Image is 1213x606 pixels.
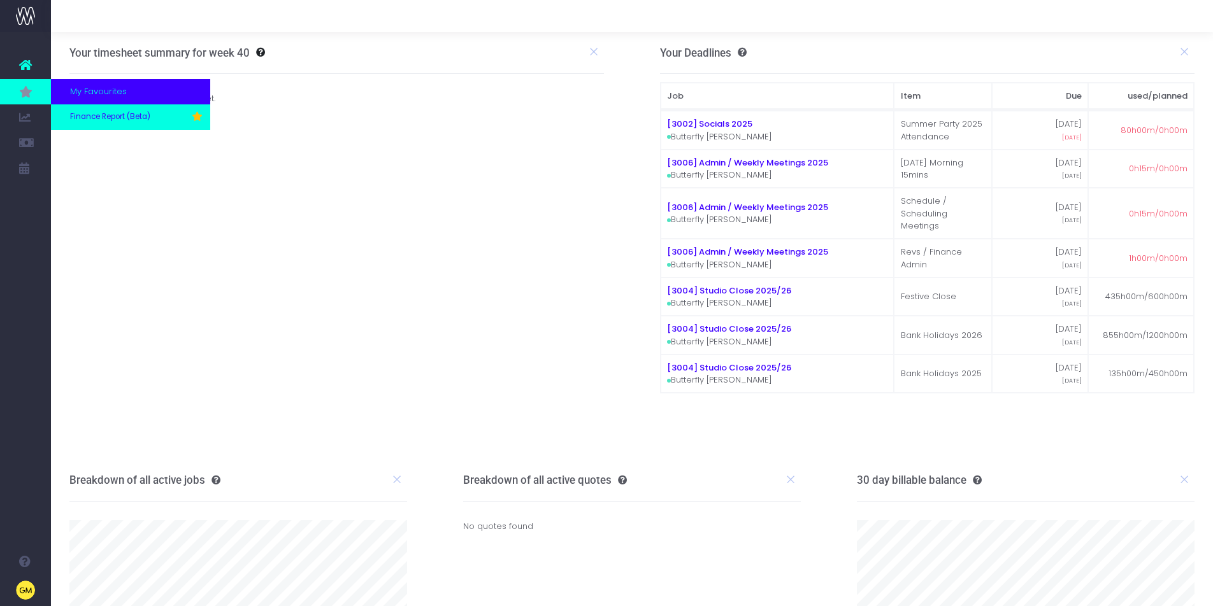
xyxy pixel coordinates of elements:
td: Butterfly [PERSON_NAME] [661,355,894,393]
td: [DATE] [992,111,1088,150]
img: images/default_profile_image.png [16,581,35,600]
div: No records found for this week yet. [60,92,614,105]
h3: 30 day billable balance [857,474,982,486]
td: [DATE] [992,316,1088,355]
h3: Breakdown of all active quotes [463,474,627,486]
td: Revs / Finance Admin [894,239,992,278]
a: Finance Report (Beta) [51,104,210,130]
span: [DATE] [1062,216,1082,225]
a: [3004] Studio Close 2025/26 [667,323,791,335]
td: [DATE] [992,355,1088,393]
span: Finance Report (Beta) [70,111,150,123]
th: Item: activate to sort column ascending [894,83,992,109]
a: [3002] Socials 2025 [667,118,752,130]
td: [DATE] Morning 15mins [894,150,992,188]
td: Schedule / Scheduling Meetings [894,188,992,239]
td: Butterfly [PERSON_NAME] [661,111,894,150]
td: Butterfly [PERSON_NAME] [661,278,894,316]
a: [3004] Studio Close 2025/26 [667,362,791,374]
h3: Your timesheet summary for week 40 [69,46,250,59]
span: [DATE] [1062,171,1082,180]
td: Butterfly [PERSON_NAME] [661,239,894,278]
a: [3004] Studio Close 2025/26 [667,285,791,297]
td: [DATE] [992,239,1088,278]
span: [DATE] [1062,299,1082,308]
h3: Breakdown of all active jobs [69,474,220,486]
div: No quotes found [463,502,801,551]
th: used/planned: activate to sort column ascending [1088,83,1194,109]
span: 135h00m/450h00m [1109,367,1188,380]
th: Job: activate to sort column ascending [661,83,894,109]
td: Summer Party 2025 Attendance [894,111,992,150]
span: 855h00m/1200h00m [1103,329,1188,342]
span: 0h15m/0h00m [1129,208,1188,220]
span: [DATE] [1062,338,1082,347]
td: [DATE] [992,150,1088,188]
span: 1h00m/0h00m [1129,252,1188,265]
span: My Favourites [70,85,127,98]
h3: Your Deadlines [660,46,747,59]
span: 0h15m/0h00m [1129,162,1188,175]
td: Bank Holidays 2025 [894,355,992,393]
span: 80h00m/0h00m [1121,124,1188,137]
a: [3006] Admin / Weekly Meetings 2025 [667,246,828,258]
span: [DATE] [1062,133,1082,142]
td: [DATE] [992,278,1088,316]
td: Butterfly [PERSON_NAME] [661,150,894,188]
a: [3006] Admin / Weekly Meetings 2025 [667,157,828,169]
td: Bank Holidays 2026 [894,316,992,355]
td: Butterfly [PERSON_NAME] [661,316,894,355]
span: [DATE] [1062,376,1082,385]
td: Butterfly [PERSON_NAME] [661,188,894,239]
td: Festive Close [894,278,992,316]
th: Due: activate to sort column ascending [992,83,1088,109]
span: 435h00m/600h00m [1105,290,1188,303]
td: [DATE] [992,188,1088,239]
a: [3006] Admin / Weekly Meetings 2025 [667,201,828,213]
span: [DATE] [1062,261,1082,270]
